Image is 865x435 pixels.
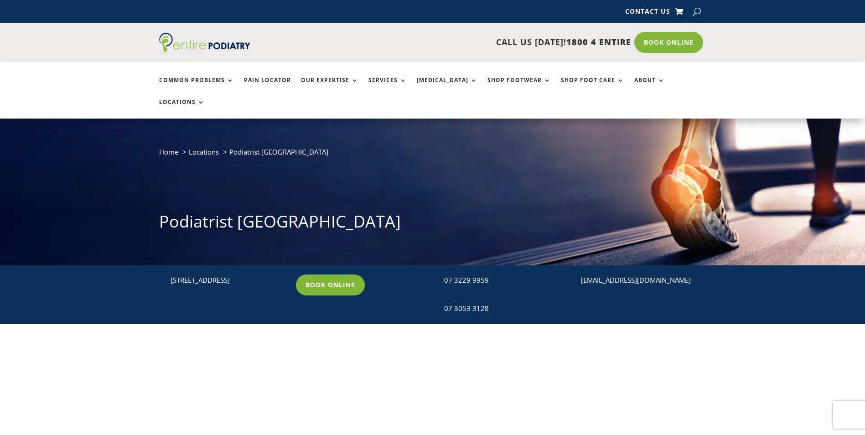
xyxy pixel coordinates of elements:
[368,77,407,97] a: Services
[487,77,551,97] a: Shop Footwear
[244,77,291,97] a: Pain Locator
[625,8,670,18] a: Contact Us
[159,146,706,165] nav: breadcrumb
[296,274,365,295] a: Book Online
[444,303,561,315] div: 07 3053 3128
[159,147,178,156] a: Home
[285,36,631,48] p: CALL US [DATE]!
[159,45,250,54] a: Entire Podiatry
[561,77,624,97] a: Shop Foot Care
[634,32,703,53] a: Book Online
[159,77,234,97] a: Common Problems
[301,77,358,97] a: Our Expertise
[417,77,477,97] a: [MEDICAL_DATA]
[171,274,288,286] p: [STREET_ADDRESS]
[159,210,706,238] h1: Podiatrist [GEOGRAPHIC_DATA]
[189,147,219,156] a: Locations
[566,36,631,47] span: 1800 4 ENTIRE
[159,33,250,52] img: logo (1)
[581,275,691,285] a: [EMAIL_ADDRESS][DOMAIN_NAME]
[159,99,205,119] a: Locations
[444,274,561,286] div: 07 3229 9959
[229,147,328,156] span: Podiatrist [GEOGRAPHIC_DATA]
[634,77,665,97] a: About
